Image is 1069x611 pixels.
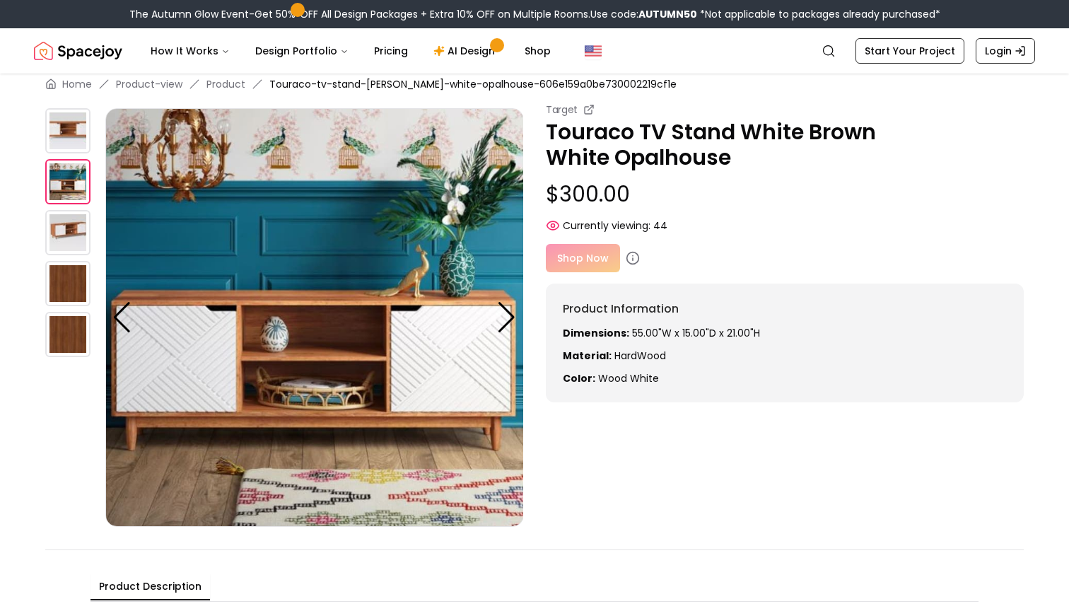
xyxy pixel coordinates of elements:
[105,108,524,527] img: https://storage.googleapis.com/spacejoy-main/assets/606e159a0be730002219cf1e/product_1_hg61cckdelk
[244,37,360,65] button: Design Portfolio
[590,7,697,21] span: Use code:
[34,28,1035,74] nav: Global
[563,371,595,385] strong: Color:
[976,38,1035,64] a: Login
[269,77,677,91] span: Touraco-tv-stand-[PERSON_NAME]-white-opalhouse-606e159a0be730002219cf1e
[90,574,210,600] button: Product Description
[45,210,90,255] img: https://storage.googleapis.com/spacejoy-main/assets/606e159a0be730002219cf1e/product_2_fpane239ka2
[855,38,964,64] a: Start Your Project
[585,42,602,59] img: United States
[614,349,666,363] span: HardWood
[563,349,612,363] strong: Material:
[422,37,510,65] a: AI Design
[563,326,1007,340] p: 55.00"W x 15.00"D x 21.00"H
[45,312,90,357] img: https://storage.googleapis.com/spacejoy-main/assets/606e159a0be730002219cf1e/product_0_opk5o7ikd1nc
[546,103,578,117] small: Target
[116,77,182,91] a: Product-view
[546,120,1024,170] p: Touraco TV Stand White Brown White Opalhouse
[697,7,940,21] span: *Not applicable to packages already purchased*
[563,219,650,233] span: Currently viewing:
[513,37,562,65] a: Shop
[129,7,940,21] div: The Autumn Glow Event-Get 50% OFF All Design Packages + Extra 10% OFF on Multiple Rooms.
[638,7,697,21] b: AUTUMN50
[546,182,1024,207] p: $300.00
[363,37,419,65] a: Pricing
[139,37,241,65] button: How It Works
[62,77,92,91] a: Home
[563,326,629,340] strong: Dimensions:
[34,37,122,65] img: Spacejoy Logo
[598,371,659,385] span: wood white
[34,37,122,65] a: Spacejoy
[139,37,562,65] nav: Main
[563,301,1007,318] h6: Product Information
[653,219,667,233] span: 44
[45,108,90,153] img: https://storage.googleapis.com/spacejoy-main/assets/606e159a0be730002219cf1e/product_0_5mi100ggnf9a
[45,261,90,306] img: https://storage.googleapis.com/spacejoy-main/assets/606e159a0be730002219cf1e/product_0_995ek4hhadd
[206,77,245,91] a: Product
[45,159,90,204] img: https://storage.googleapis.com/spacejoy-main/assets/606e159a0be730002219cf1e/product_1_hg61cckdelk
[45,77,1024,91] nav: breadcrumb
